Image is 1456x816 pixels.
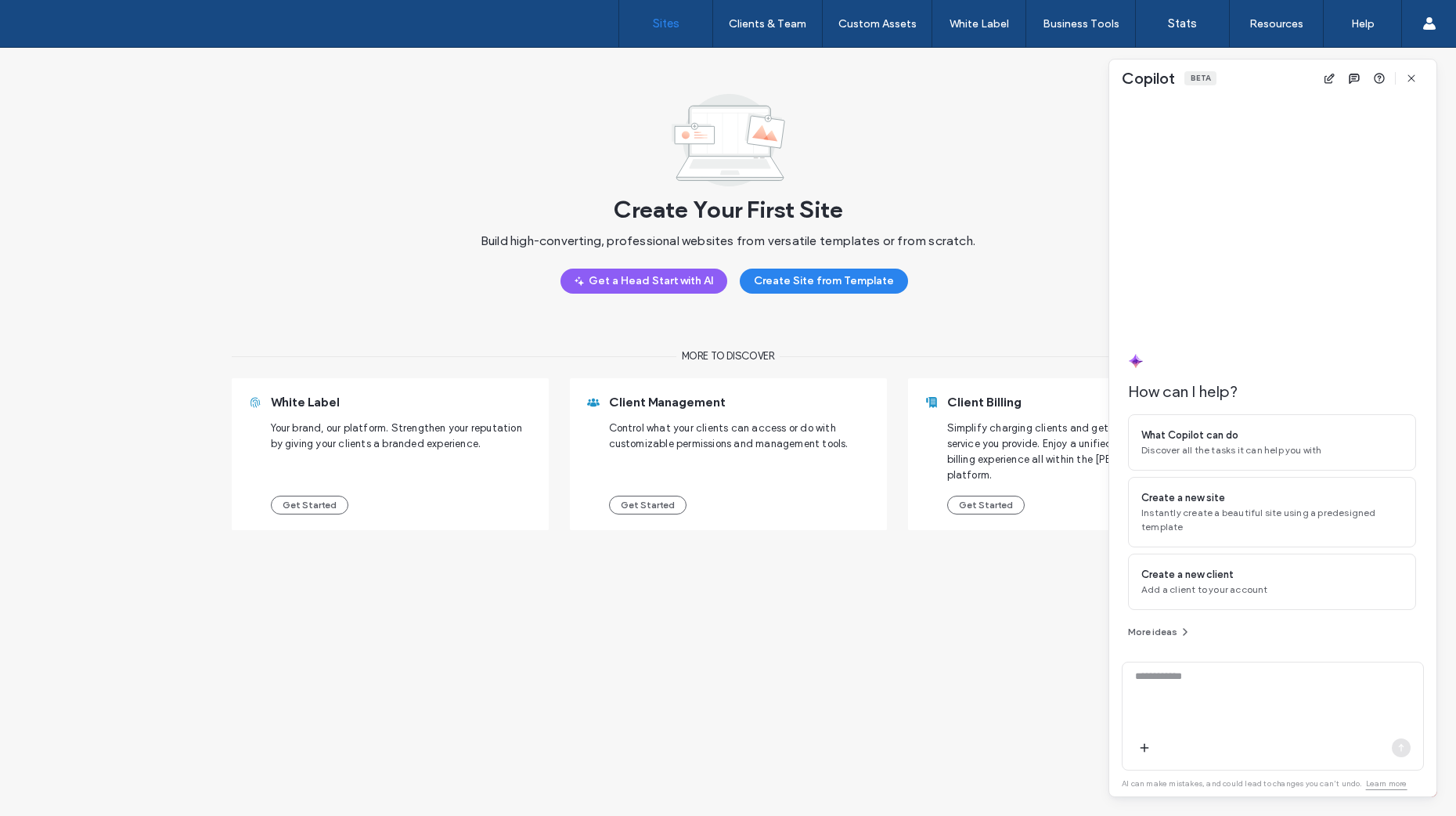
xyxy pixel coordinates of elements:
div: Create a new siteInstantly create a beautiful site using a predesigned template [1128,477,1416,547]
span: Client Billing [947,395,1022,410]
button: Create Site from Template [740,269,908,294]
span: Create a new site [1141,490,1225,506]
label: White Label [950,17,1009,31]
span: Create a new client [1141,567,1234,583]
button: Get a Head Start with AI [560,269,727,294]
span: Discover all the tasks it can help you with [1141,443,1403,457]
a: Learn more [1366,778,1407,790]
label: Resources [1249,17,1303,31]
span: What Copilot can do [1141,428,1238,443]
span: Add a client to your account [1141,583,1403,597]
button: Get Started [271,496,348,515]
span: More to discover [682,348,775,364]
span: Copilot [1122,68,1175,88]
span: AI can make mistakes, and could lead to changes you can’t undo. [1122,778,1407,789]
span: Simplify charging clients and getting paid for any service you provide. Enjoy a unified, branded ... [947,421,1209,483]
span: Your brand, our platform. Strengthen your reputation by giving your clients a branded experience. [271,421,533,483]
span: Client Management [609,395,726,410]
span: How can I help? [1128,381,1416,402]
span: Build high-converting, professional websites from versatile templates or from scratch. [481,233,975,269]
label: Business Tools [1043,17,1119,31]
div: What Copilot can doDiscover all the tasks it can help you with [1128,414,1416,471]
div: Create a new clientAdd a client to your account [1128,554,1416,610]
button: Get Started [609,496,687,515]
button: More ideas [1128,623,1191,641]
span: White Label [271,395,340,410]
label: Sites [653,16,679,31]
span: Control what your clients can access or do with customizable permissions and management tools. [609,421,871,483]
div: Beta [1184,71,1216,85]
span: Create Your First Site [614,186,843,233]
label: Clients & Team [729,17,806,31]
label: Stats [1168,16,1197,31]
label: Help [1351,17,1375,31]
span: Instantly create a beautiful site using a predesigned template [1141,506,1403,534]
button: Get Started [947,496,1025,515]
label: Custom Assets [838,17,917,31]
